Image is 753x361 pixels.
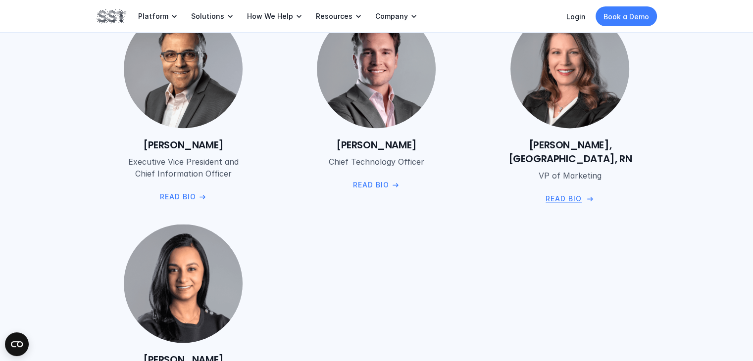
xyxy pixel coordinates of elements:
[124,9,243,128] img: Amar Chaudhry headshot
[5,332,29,356] button: Open CMP widget
[317,9,436,128] img: Peter Grantcharov headshot
[375,12,408,21] p: Company
[124,224,243,343] img: Alicia Bautista headshot
[509,170,630,181] p: VP of Marketing
[97,138,270,152] h6: [PERSON_NAME]
[566,12,586,21] a: Login
[290,138,463,152] h6: [PERSON_NAME]
[247,12,293,21] p: How We Help
[509,8,631,130] img: Carlene Anteau headshot
[316,12,352,21] p: Resources
[353,180,389,190] p: Read Bio
[191,12,224,21] p: Solutions
[138,12,168,21] p: Platform
[483,138,657,166] h6: [PERSON_NAME], [GEOGRAPHIC_DATA], RN
[159,191,196,202] p: Read Bio
[122,156,244,180] p: Executive Vice President and Chief Information Officer
[596,6,657,26] a: Book a Demo
[97,8,126,25] img: SST logo
[316,156,437,168] p: Chief Technology Officer
[603,11,649,22] p: Book a Demo
[546,193,582,204] p: Read Bio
